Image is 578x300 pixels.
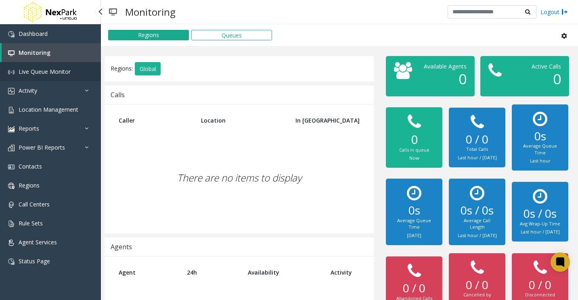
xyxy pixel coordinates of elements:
div: Calls in queue [394,147,434,154]
h2: 0 / 0 [457,133,497,146]
img: 'icon' [8,183,15,189]
h2: 0s / 0s [457,204,497,217]
div: Average Call Length [457,217,497,231]
h2: 0 / 0 [394,281,434,295]
img: 'icon' [8,50,15,56]
small: Now [409,155,419,161]
img: 'icon' [8,145,15,151]
th: Activity [325,262,366,282]
span: Reports [19,125,39,132]
div: There are no items to display [113,130,366,225]
span: Call Centers [19,200,50,208]
h2: 0 [394,132,434,147]
th: Agent [113,262,181,282]
h2: 0s / 0s [520,207,560,221]
a: Monitoring [2,43,101,62]
span: Available Agents [424,62,467,70]
span: Location Management [19,106,78,113]
th: Availability [242,262,325,282]
img: 'icon' [8,221,15,227]
div: Average Queue Time [520,143,560,156]
img: 'icon' [8,31,15,37]
img: 'icon' [8,240,15,246]
div: Agents [111,242,132,252]
span: Dashboard [19,30,48,37]
span: 0 [459,69,467,88]
img: logout [561,8,568,16]
span: Active Calls [532,62,561,70]
span: Rule Sets [19,219,43,227]
small: Last hour / [DATE] [458,154,497,160]
img: 'icon' [8,88,15,94]
div: Avg Wrap-Up Time [520,221,560,227]
h3: Monitoring [121,2,180,22]
span: Live Queue Monitor [19,68,71,75]
h2: 0 / 0 [457,278,497,292]
span: Activity [19,87,37,94]
span: Agent Services [19,238,57,246]
img: 'icon' [8,126,15,132]
img: pageIcon [109,2,117,22]
div: Average Queue Time [394,217,434,231]
div: Calls [111,90,125,100]
span: Monitoring [19,49,50,56]
span: 0 [553,69,561,88]
a: Logout [540,8,568,16]
th: In [GEOGRAPHIC_DATA] [285,110,366,130]
span: Regions: [111,64,133,72]
small: Last hour / [DATE] [521,229,560,235]
button: Global [135,62,161,76]
th: 24h [181,262,242,282]
img: 'icon' [8,107,15,113]
small: Last hour [530,158,551,164]
h2: 0 / 0 [520,278,560,292]
h2: 0s [394,204,434,217]
th: Caller [113,110,195,130]
span: Status Page [19,257,50,265]
img: 'icon' [8,202,15,208]
span: Regions [19,181,40,189]
span: Power BI Reports [19,144,65,151]
span: Contacts [19,162,42,170]
button: Queues [191,30,272,40]
small: [DATE] [407,232,421,238]
img: 'icon' [8,164,15,170]
th: Location [195,110,286,130]
img: 'icon' [8,258,15,265]
small: Last hour / [DATE] [458,232,497,238]
img: 'icon' [8,69,15,75]
button: Regions [108,30,189,40]
h2: 0s [520,129,560,143]
div: Total Calls [457,146,497,153]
